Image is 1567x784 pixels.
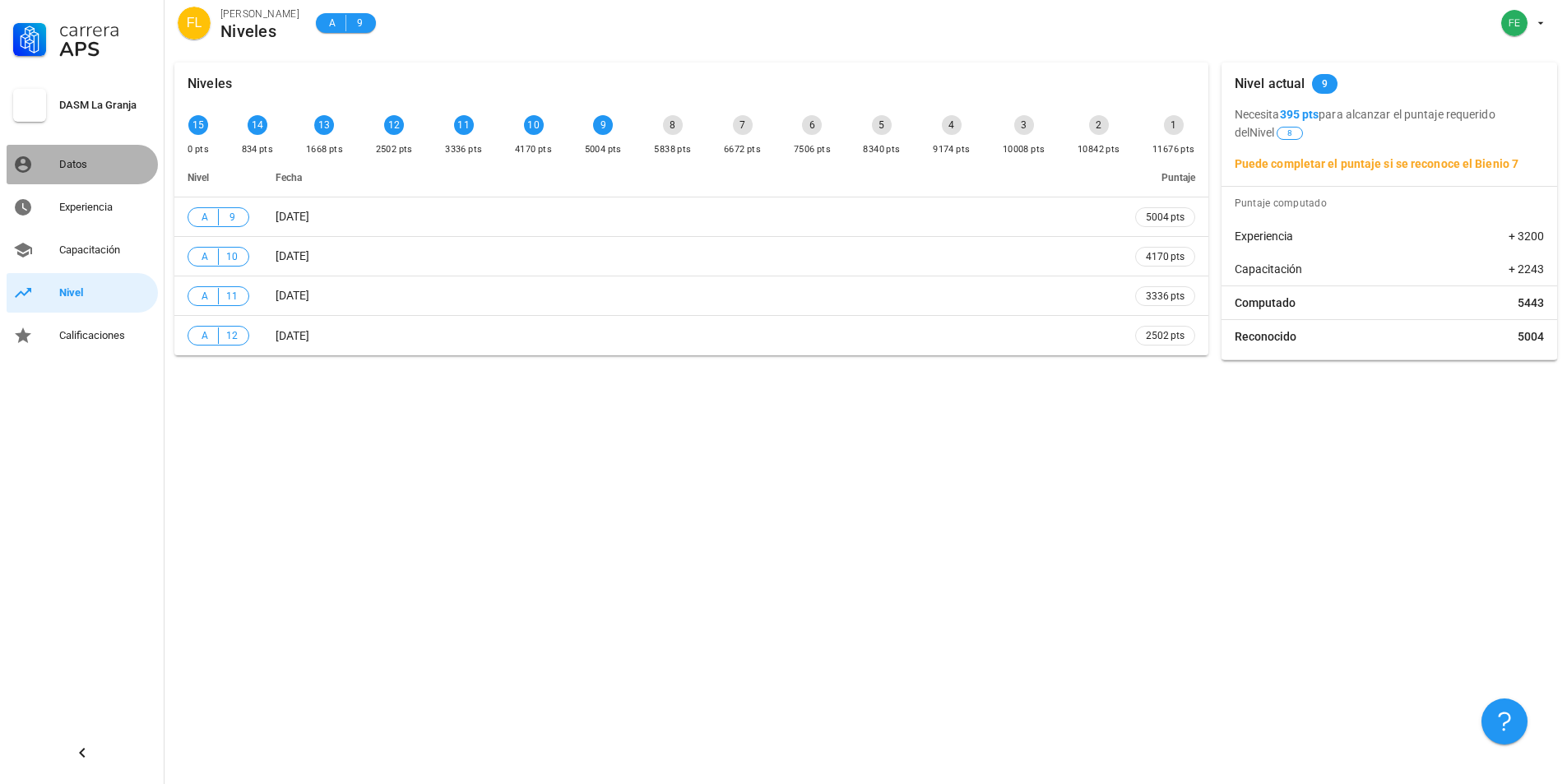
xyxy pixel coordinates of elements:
p: Necesita para alcanzar el puntaje requerido del [1235,105,1544,141]
div: 15 [188,115,208,135]
span: 9 [1322,74,1328,94]
div: Datos [59,158,151,171]
div: 8 [663,115,683,135]
a: Calificaciones [7,316,158,355]
span: [DATE] [276,289,309,302]
span: Puntaje [1161,172,1195,183]
div: APS [59,39,151,59]
span: Capacitación [1235,261,1302,277]
div: 9174 pts [933,141,970,158]
span: 9 [225,209,239,225]
div: 13 [314,115,334,135]
div: 11676 pts [1152,141,1195,158]
div: 2 [1089,115,1109,135]
div: Calificaciones [59,329,151,342]
span: + 3200 [1509,228,1544,244]
div: 3 [1014,115,1034,135]
a: Capacitación [7,230,158,270]
a: Experiencia [7,188,158,227]
div: Carrera [59,20,151,39]
span: 10 [225,248,239,265]
div: Experiencia [59,201,151,214]
span: 2502 pts [1146,327,1185,344]
div: 10 [524,115,544,135]
div: Nivel [59,286,151,299]
div: Niveles [220,22,299,40]
div: Niveles [188,63,232,105]
div: 7506 pts [794,141,831,158]
div: 14 [248,115,267,135]
div: 5838 pts [654,141,691,158]
div: 1668 pts [306,141,343,158]
div: 10842 pts [1078,141,1120,158]
span: A [198,248,211,265]
div: avatar [178,7,211,39]
div: 5 [872,115,892,135]
span: A [326,15,339,31]
span: FL [187,7,202,39]
span: 9 [353,15,366,31]
a: Nivel [7,273,158,313]
div: [PERSON_NAME] [220,6,299,22]
span: Experiencia [1235,228,1293,244]
span: 5443 [1518,295,1544,311]
span: 8 [1287,128,1292,139]
div: 2502 pts [376,141,413,158]
div: 4 [942,115,962,135]
div: 834 pts [242,141,274,158]
th: Puntaje [1122,158,1208,197]
div: 1 [1164,115,1184,135]
span: Reconocido [1235,328,1296,345]
span: A [198,327,211,344]
span: [DATE] [276,249,309,262]
div: 8340 pts [863,141,900,158]
div: 3336 pts [445,141,482,158]
span: Nivel [1249,126,1305,139]
span: Fecha [276,172,302,183]
span: [DATE] [276,210,309,223]
span: 3336 pts [1146,288,1185,304]
div: 12 [384,115,404,135]
div: 10008 pts [1003,141,1045,158]
span: [DATE] [276,329,309,342]
span: 11 [225,288,239,304]
span: 12 [225,327,239,344]
div: Capacitación [59,244,151,257]
div: Nivel actual [1235,63,1305,105]
a: Datos [7,145,158,184]
b: Puede completar el puntaje si se reconoce el Bienio 7 [1235,157,1518,170]
div: DASM La Granja [59,99,151,112]
span: Computado [1235,295,1296,311]
span: 5004 pts [1146,209,1185,225]
div: 7 [733,115,753,135]
div: 6672 pts [724,141,761,158]
div: avatar [1501,10,1528,36]
div: 11 [454,115,474,135]
span: 4170 pts [1146,248,1185,265]
div: 9 [593,115,613,135]
div: 4170 pts [515,141,552,158]
span: Nivel [188,172,209,183]
div: 0 pts [188,141,209,158]
span: A [198,209,211,225]
span: A [198,288,211,304]
div: Puntaje computado [1228,187,1557,220]
div: 6 [802,115,822,135]
th: Fecha [262,158,1122,197]
b: 395 pts [1280,108,1319,121]
span: 5004 [1518,328,1544,345]
div: 5004 pts [585,141,622,158]
th: Nivel [174,158,262,197]
span: + 2243 [1509,261,1544,277]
